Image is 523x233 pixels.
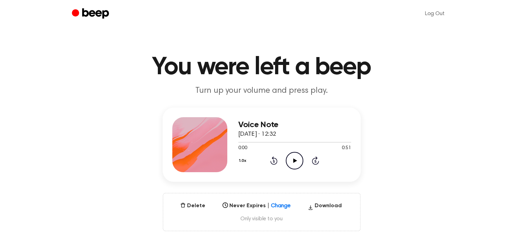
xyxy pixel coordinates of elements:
span: Only visible to you [172,215,352,222]
p: Turn up your volume and press play. [130,85,394,97]
h3: Voice Note [238,120,351,130]
button: Delete [177,202,208,210]
span: 0:00 [238,145,247,152]
button: Download [305,202,345,213]
a: Log Out [418,5,451,22]
a: Beep [72,7,111,21]
span: 0:51 [342,145,351,152]
button: 1.0x [238,155,249,167]
span: [DATE] · 12:32 [238,131,276,137]
h1: You were left a beep [86,55,438,80]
